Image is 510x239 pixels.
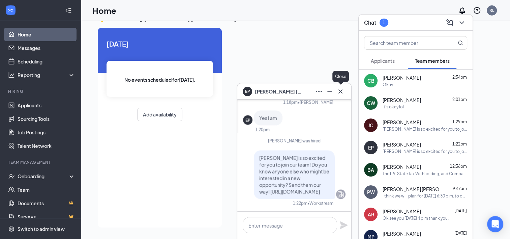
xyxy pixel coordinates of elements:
[92,5,116,16] h1: Home
[383,208,421,215] span: [PERSON_NAME]
[383,186,443,192] span: [PERSON_NAME] [PERSON_NAME]
[383,82,393,87] div: Okay
[18,183,75,196] a: Team
[415,58,450,64] span: Team members
[298,99,333,105] span: • [PERSON_NAME]
[456,17,467,28] button: ChevronDown
[315,87,323,96] svg: Ellipses
[313,86,324,97] button: Ellipses
[446,19,454,27] svg: ComposeMessage
[452,97,467,102] span: 2:01pm
[458,6,466,15] svg: Notifications
[368,144,374,151] div: EP
[137,108,182,121] button: Add availability
[18,173,69,180] div: Onboarding
[18,225,65,232] div: Switch to admin view
[8,72,15,78] svg: Analysis
[364,36,444,49] input: Search team member
[452,141,467,147] span: 1:22pm
[107,38,213,49] span: [DATE]
[336,87,344,96] svg: Cross
[18,55,75,68] a: Scheduling
[18,126,75,139] a: Job Postings
[245,117,250,123] div: EP
[259,115,277,121] span: Yes I am
[18,41,75,55] a: Messages
[326,87,334,96] svg: Minimize
[65,7,72,14] svg: Collapse
[340,221,348,229] svg: Plane
[324,86,335,97] button: Minimize
[18,99,75,112] a: Applicants
[454,231,467,236] span: [DATE]
[458,19,466,27] svg: ChevronDown
[450,164,467,169] span: 12:36pm
[293,200,307,206] div: 1:22pm
[453,186,467,191] span: 9:47am
[383,20,385,25] div: 1
[383,193,467,199] div: I think we will plan for [DATE] 6:30 p.m. to do it. Please bring two forms of I.D. Such as a soci...
[332,71,349,82] div: Close
[368,211,374,218] div: AR
[124,76,196,83] span: No events scheduled for [DATE] .
[383,163,421,170] span: [PERSON_NAME]
[473,6,481,15] svg: QuestionInfo
[367,100,375,106] div: CW
[364,19,376,26] h3: Chat
[383,97,421,103] span: [PERSON_NAME]
[367,77,374,84] div: CB
[383,74,421,81] span: [PERSON_NAME]
[18,28,75,41] a: Home
[18,72,76,78] div: Reporting
[383,119,421,126] span: [PERSON_NAME]
[454,208,467,213] span: [DATE]
[383,141,421,148] span: [PERSON_NAME]
[383,230,421,237] span: [PERSON_NAME]
[487,216,503,232] div: Open Intercom Messenger
[371,58,395,64] span: Applicants
[383,104,404,110] div: It's okay lol
[337,190,345,198] svg: Company
[18,112,75,126] a: Sourcing Tools
[255,127,270,132] div: 1:20pm
[8,225,15,232] svg: Settings
[368,122,373,129] div: JC
[18,139,75,153] a: Talent Network
[489,7,494,13] div: RL
[255,88,302,95] span: [PERSON_NAME] [PERSON_NAME]
[367,166,374,173] div: BA
[458,40,463,46] svg: MagnifyingGlass
[452,119,467,124] span: 1:29pm
[367,189,375,195] div: PW
[18,196,75,210] a: DocumentsCrown
[7,7,14,14] svg: WorkstreamLogo
[259,155,329,194] span: [PERSON_NAME] is so excited for you to join our team! Do you know anyone else who might be intere...
[383,215,449,221] div: Ok see you [DATE] 4 p.m thank you.
[383,126,467,132] div: [PERSON_NAME] is so excited for you to join our team! Do you know anyone else who might be intere...
[335,86,346,97] button: Cross
[8,173,15,180] svg: UserCheck
[18,210,75,223] a: SurveysCrown
[8,88,74,94] div: Hiring
[283,99,298,105] div: 1:18pm
[444,17,455,28] button: ComposeMessage
[383,171,467,177] div: The I-9, State Tax Withholding, and Company Documents still need completed
[307,200,333,206] span: • Workstream
[452,75,467,80] span: 2:54pm
[8,159,74,165] div: Team Management
[383,149,467,154] div: [PERSON_NAME] is so excited for you to join our team! Do you know anyone else who might be intere...
[243,138,346,143] div: [PERSON_NAME] was hired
